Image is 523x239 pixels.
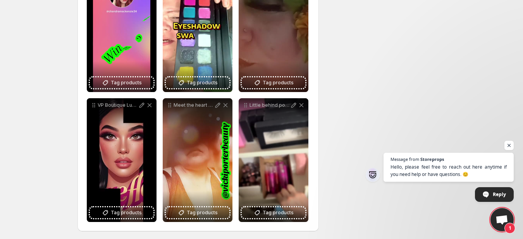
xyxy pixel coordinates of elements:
[420,157,444,161] span: Storeprops
[391,163,507,178] span: Hello, please feel free to reach out here anytime if you need help or have questions. 😊
[263,209,294,217] span: Tag products
[90,77,153,88] button: Tag products
[166,77,229,88] button: Tag products
[242,77,305,88] button: Tag products
[239,98,308,222] div: Little behind posting packing video forPhoenix -VPBaes- growth vpboutique packagingorders cosmeti...
[493,188,506,201] span: Reply
[242,207,305,218] button: Tag products
[391,157,419,161] span: Message from
[98,102,138,108] p: VP Boutique LuxeFlex Mascara Bold Volume Feather-Light Comfort All Day No clumps All-day flexible...
[263,79,294,87] span: Tag products
[249,102,290,108] p: Little behind posting packing video forPhoenix -VPBaes- growth vpboutique packagingorders cosmeti...
[490,208,514,231] div: Open chat
[187,209,218,217] span: Tag products
[187,79,218,87] span: Tag products
[111,209,142,217] span: Tag products
[504,223,515,234] span: 1
[166,207,229,218] button: Tag products
[87,98,157,222] div: VP Boutique LuxeFlex Mascara Bold Volume Feather-Light Comfort All Day No clumps All-day flexible...
[174,102,214,108] p: Meet the heart of VP Boutique Cosmetics Our team may be small but we are mighty confident and clo...
[111,79,142,87] span: Tag products
[90,207,153,218] button: Tag products
[163,98,232,222] div: Meet the heart of VP Boutique Cosmetics Our team may be small but we are mighty confident and clo...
